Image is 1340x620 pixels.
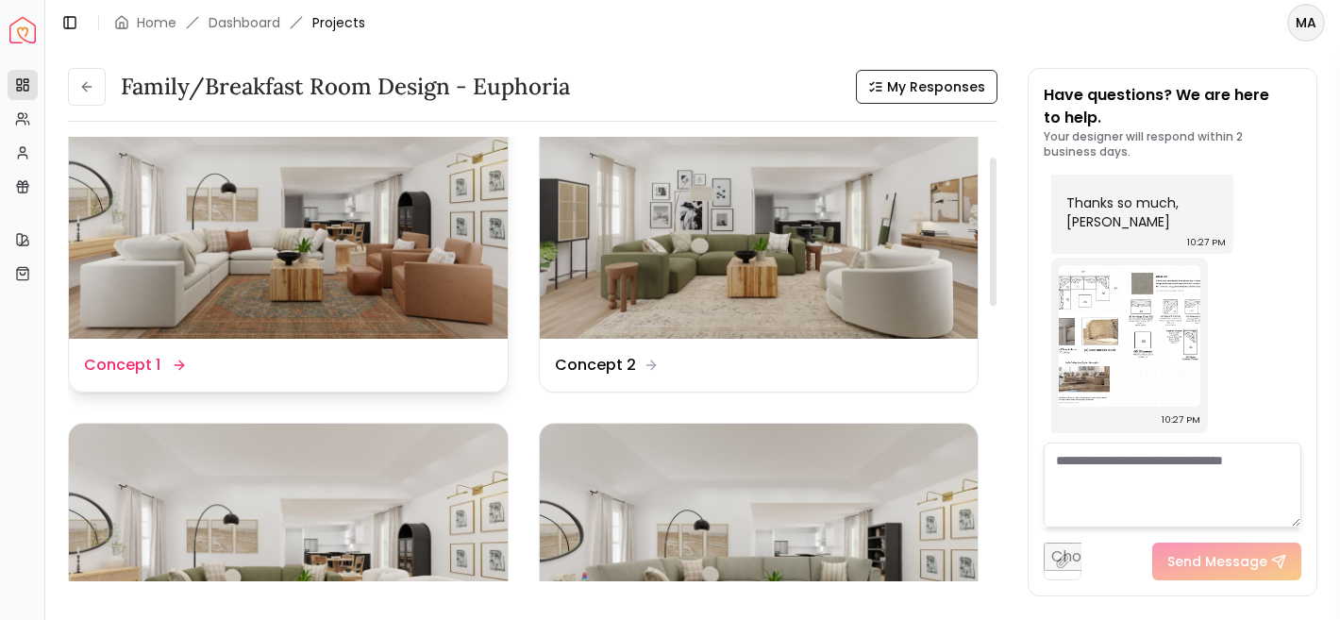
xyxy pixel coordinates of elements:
nav: breadcrumb [114,13,365,32]
img: Concept 2 [540,92,979,339]
a: Concept 2Concept 2 [539,92,980,393]
a: Home [137,13,176,32]
p: Your designer will respond within 2 business days. [1044,129,1301,159]
a: Dashboard [209,13,280,32]
a: Concept 1Concept 1 [68,92,509,393]
button: My Responses [856,70,997,104]
div: 10:27 PM [1162,411,1200,429]
div: 10:27 PM [1187,233,1226,252]
img: Chat Image [1059,265,1200,407]
dd: Concept 2 [555,354,636,377]
button: MA [1287,4,1325,42]
img: Concept 1 [69,92,508,339]
span: My Responses [887,77,985,96]
h3: Family/Breakfast Room Design - Euphoria [121,72,570,102]
dd: Concept 1 [84,354,160,377]
img: Spacejoy Logo [9,17,36,43]
p: Have questions? We are here to help. [1044,84,1301,129]
a: Spacejoy [9,17,36,43]
span: MA [1289,6,1323,40]
span: Projects [312,13,365,32]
